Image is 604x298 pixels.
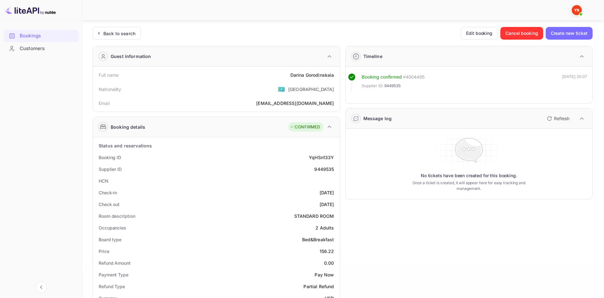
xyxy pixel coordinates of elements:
div: YqHSn133Y [309,154,334,161]
img: Yandex Support [572,5,582,15]
div: Bookings [20,32,75,40]
p: No tickets have been created for this booking. [421,172,517,179]
div: Nationality [99,86,121,93]
div: Customers [20,45,75,52]
a: Customers [4,42,78,54]
div: Refund Type [99,283,125,290]
div: [DATE] [320,189,334,196]
button: Collapse navigation [36,282,47,293]
div: Booking ID [99,154,121,161]
div: Check-in [99,189,117,196]
div: Back to search [103,30,135,37]
div: # 4004495 [403,74,425,81]
div: Refund Amount [99,260,131,266]
div: 0.00 [324,260,334,266]
div: Email [99,100,110,107]
div: Status and reservations [99,142,152,149]
div: [DATE] 20:07 [562,74,587,92]
div: Check out [99,201,120,208]
div: Payment Type [99,271,128,278]
div: Full name [99,72,119,78]
div: Board type [99,236,121,243]
a: Bookings [4,30,78,42]
div: Guest information [111,53,151,60]
div: Occupancies [99,224,126,231]
img: LiteAPI logo [5,5,56,15]
div: STANDARD ROOM [294,213,334,219]
span: 9449535 [384,83,401,89]
div: 2 Adults [315,224,334,231]
div: 9449535 [314,166,334,172]
div: CONFIRMED [290,124,320,130]
div: Booking confirmed [362,74,402,81]
div: Supplier ID [99,166,122,172]
div: Price [99,248,109,255]
button: Create new ticket [546,27,593,40]
div: Booking details [111,124,145,130]
div: HCN [99,178,108,184]
div: Room description [99,213,135,219]
div: Darina Gorodinskaia [290,72,334,78]
span: Supplier ID: [362,83,384,89]
div: Message log [363,115,392,122]
p: Once a ticket is created, it will appear here for easy tracking and management. [402,180,535,191]
div: 156.22 [320,248,334,255]
div: Customers [4,42,78,55]
div: Bed&Breakfast [302,236,334,243]
div: [DATE] [320,201,334,208]
div: Timeline [363,53,382,60]
div: Pay Now [315,271,334,278]
div: Partial Refund [303,283,334,290]
div: [EMAIL_ADDRESS][DOMAIN_NAME] [256,100,334,107]
span: United States [278,83,285,95]
p: Refresh [554,115,569,122]
button: Edit booking [461,27,498,40]
div: [GEOGRAPHIC_DATA] [288,86,334,93]
button: Cancel booking [500,27,543,40]
button: Refresh [543,113,572,124]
